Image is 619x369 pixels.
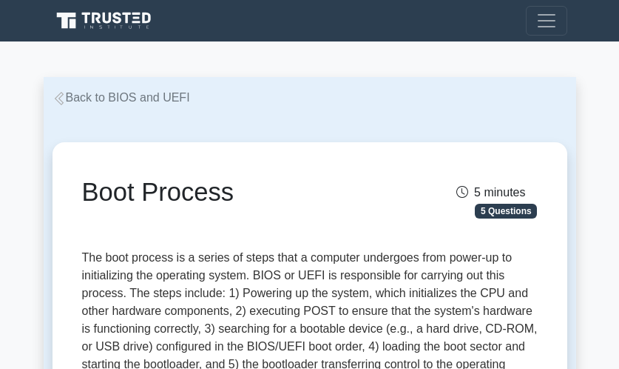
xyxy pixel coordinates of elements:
[82,177,380,207] h1: Boot Process
[53,91,190,104] a: Back to BIOS and UEFI
[456,186,525,199] span: 5 minutes
[475,204,537,219] span: 5 Questions
[526,6,567,36] button: Toggle navigation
